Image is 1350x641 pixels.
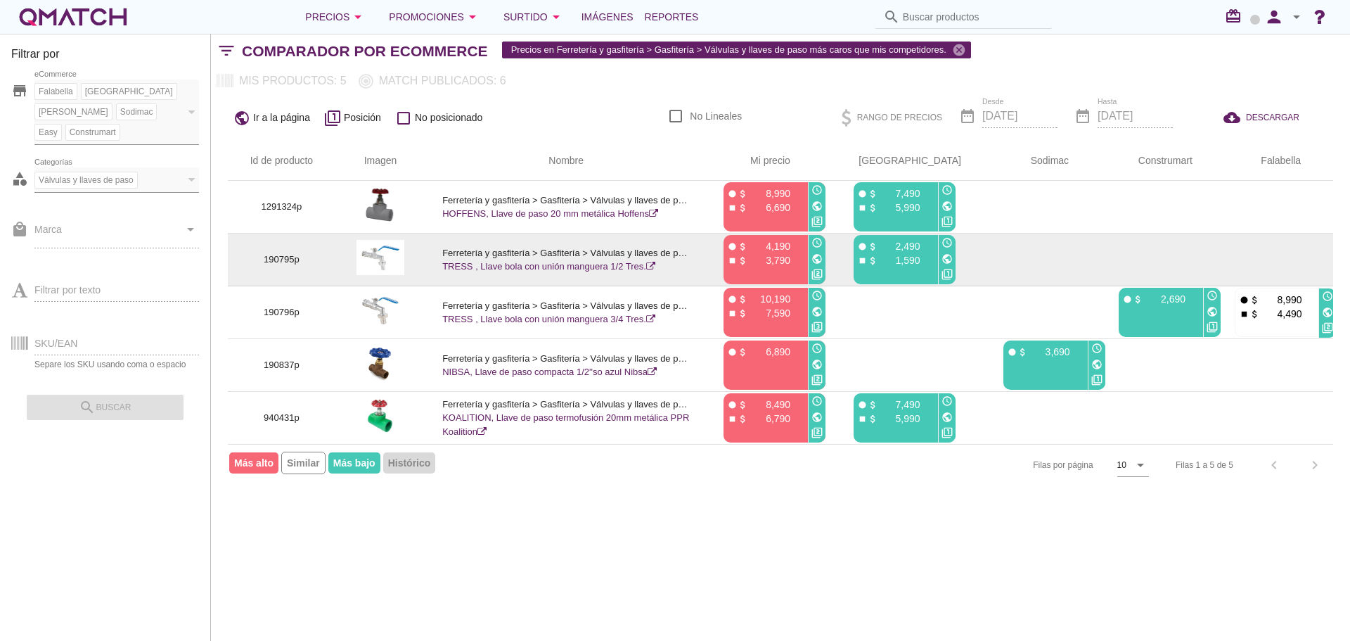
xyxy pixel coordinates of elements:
i: attach_money [868,400,878,410]
i: filter_2 [811,374,823,386]
p: 10,190 [748,292,790,306]
p: 4,490 [1260,307,1302,321]
i: attach_money [738,308,748,319]
i: public [1091,359,1102,370]
span: Imágenes [581,8,634,25]
img: 1291324p_15.jpg [359,187,403,222]
div: Filas 1 a 5 de 5 [1176,459,1233,471]
label: No Lineales [690,109,742,123]
i: stop [727,255,738,266]
span: Similar [281,452,326,474]
p: 190795p [245,253,319,267]
i: arrow_drop_down [349,8,366,25]
i: filter_1 [324,110,341,127]
span: Precios en Ferretería y gasfitería > Gasfitería > Válvulas y llaves de paso más caros que mis com... [503,39,970,61]
th: Paris: Not sorted. Activate to sort ascending. [823,141,986,181]
p: 6,790 [748,412,790,426]
i: attach_money [738,189,748,199]
i: attach_money [868,241,878,252]
i: access_time [941,237,953,248]
i: public [1207,306,1218,317]
p: Ferretería y gasfitería > Gasfitería > Válvulas y llaves de paso [442,193,690,208]
i: cancel [952,43,966,57]
i: public [811,306,823,317]
p: 940431p [245,411,319,425]
i: attach_money [868,414,878,424]
p: 8,490 [748,398,790,412]
p: 3,690 [1028,345,1070,359]
i: fiber_manual_record [1122,294,1133,305]
i: fiber_manual_record [857,400,868,410]
img: 190795p_15.jpg [356,240,404,275]
i: filter_1 [1207,322,1218,333]
i: arrow_drop_down [464,8,481,25]
i: fiber_manual_record [857,189,868,199]
img: 940431p_15.jpg [359,398,403,433]
i: stop [727,414,738,424]
div: 10 [1117,459,1126,471]
i: store [11,82,28,99]
p: 7,590 [748,306,790,320]
a: Imágenes [576,3,639,31]
i: access_time [941,184,953,196]
p: 5,990 [878,412,920,426]
i: arrow_drop_down [1288,8,1305,25]
a: HOFFENS, Llave de paso 20 mm metálica Hoffens [442,208,658,219]
p: Ferretería y gasfitería > Gasfitería > Válvulas y llaves de paso [442,352,690,366]
th: Id de producto: Not sorted. [228,141,335,181]
i: stop [857,414,868,424]
th: Imagen: Not sorted. [335,141,425,181]
i: filter_1 [1091,374,1102,386]
div: Surtido [503,8,565,25]
p: 6,690 [748,201,790,215]
th: Mi precio: Not sorted. Activate to sort ascending. [707,141,822,181]
i: access_time [811,237,823,248]
i: redeem [1225,8,1247,25]
i: access_time [811,343,823,354]
i: filter_1 [941,269,953,280]
p: 7,490 [878,186,920,201]
i: arrow_drop_down [1132,457,1149,474]
p: 7,490 [878,398,920,412]
i: stop [1239,309,1249,319]
i: filter_3 [811,322,823,333]
i: filter_1 [941,427,953,438]
i: public [941,412,953,423]
div: Precios [305,8,366,25]
p: 1291324p [245,200,319,214]
p: 2,690 [1143,292,1185,306]
i: access_time [811,290,823,301]
a: NIBSA, Llave de paso compacta 1/2''so azul Nibsa [442,367,657,377]
i: cloud_download [1223,109,1246,126]
span: Más alto [229,452,278,474]
i: attach_money [868,203,878,213]
input: Buscar productos [903,6,1043,28]
i: attach_money [738,255,748,266]
i: category [11,170,28,187]
i: public [811,201,823,212]
i: fiber_manual_record [727,294,738,305]
i: attach_money [738,241,748,252]
span: Construmart [66,126,120,139]
i: attach_money [738,203,748,213]
a: TRESS , Llave bola con unión manguera 1/2 Tres. [442,261,655,272]
i: attach_money [738,414,748,424]
i: fiber_manual_record [727,347,738,357]
div: Promociones [389,8,481,25]
p: 190796p [245,305,319,319]
i: attach_money [738,400,748,410]
i: check_box_outline_blank [395,110,412,127]
i: filter_2 [811,269,823,280]
i: fiber_manual_record [857,241,868,252]
i: stop [857,203,868,213]
i: filter_2 [1322,322,1333,334]
i: attach_money [1249,309,1260,319]
i: access_time [1091,343,1102,354]
i: fiber_manual_record [1007,347,1017,357]
p: 8,990 [1260,293,1302,307]
i: attach_money [738,347,748,357]
i: fiber_manual_record [727,189,738,199]
th: Falabella: Not sorted. Activate to sort ascending. [1218,141,1333,181]
button: Promociones [378,3,492,31]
